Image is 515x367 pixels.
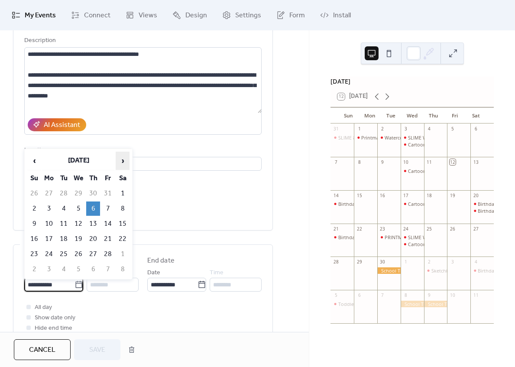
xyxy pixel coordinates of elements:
div: SLIME WORKSHOP 10:30am-12:00pm [401,134,424,141]
span: Date [147,268,160,278]
span: All day [35,302,52,313]
td: 27 [86,247,100,261]
div: Birthday 1-3pm [470,267,494,274]
td: 15 [116,217,130,231]
td: 5 [71,262,85,276]
td: 13 [86,217,100,231]
td: 25 [57,247,71,261]
div: Birthday 3:30-5:30pm [338,234,385,240]
div: Cartooning Workshop 4:30-6:00pm [408,168,486,174]
a: Install [314,3,357,27]
a: Design [166,3,214,27]
div: School Trip 10am-12pm [377,267,401,274]
div: 4 [426,126,432,132]
div: 10 [450,292,456,299]
div: 25 [426,226,432,232]
div: 12 [450,159,456,165]
div: Cartooning Workshop 4:30-6:00pm [401,141,424,148]
td: 6 [86,262,100,276]
div: 17 [403,192,409,198]
div: 13 [473,159,479,165]
div: Tue [380,107,402,124]
div: Mon [359,107,380,124]
div: 28 [333,259,339,265]
td: 18 [57,232,71,246]
td: 3 [42,201,56,216]
td: 26 [27,186,41,201]
div: 8 [356,159,363,165]
div: Wed [402,107,423,124]
div: 23 [379,226,385,232]
div: 30 [379,259,385,265]
td: 10 [42,217,56,231]
div: End date [147,256,175,266]
div: 10 [403,159,409,165]
div: 14 [333,192,339,198]
th: Th [86,171,100,185]
div: SLIME WORKSHOP 10:30am-12:00pm [408,134,489,141]
td: 31 [101,186,115,201]
div: SLIME & Stamping 11:00am-12:30pm [330,134,354,141]
div: 1 [356,126,363,132]
div: 8 [403,292,409,299]
div: 21 [333,226,339,232]
div: Cartooning Workshop 4:30-6:00pm [401,168,424,174]
span: Views [139,10,157,21]
div: Birthday 11-1pm [338,201,375,207]
td: 27 [42,186,56,201]
div: 2 [426,259,432,265]
td: 21 [101,232,115,246]
td: 1 [116,186,130,201]
div: 29 [356,259,363,265]
div: 7 [379,292,385,299]
div: 27 [473,226,479,232]
div: Toddler Workshop 9:30-11:00am [338,301,410,307]
td: 8 [116,262,130,276]
div: Cartooning Workshop 4:30-6:00pm [408,201,486,207]
div: School Trip 10am-12pm [401,301,424,307]
div: Birthday 3:30-5:30pm [330,234,354,240]
div: 4 [473,259,479,265]
th: Mo [42,171,56,185]
div: 3 [403,126,409,132]
div: 11 [473,292,479,299]
td: 11 [57,217,71,231]
td: 17 [42,232,56,246]
td: 9 [27,217,41,231]
td: 3 [42,262,56,276]
div: 9 [426,292,432,299]
td: 28 [57,186,71,201]
a: Form [270,3,311,27]
td: 2 [27,201,41,216]
div: Location [24,145,260,156]
td: 4 [57,262,71,276]
span: › [116,152,129,169]
td: 8 [116,201,130,216]
div: Birthday 11-1pm [470,201,494,207]
span: Form [289,10,305,21]
a: Connect [65,3,117,27]
div: Fri [444,107,466,124]
td: 24 [42,247,56,261]
td: 4 [57,201,71,216]
div: Cartooning Workshop 4:30-6:00pm [401,201,424,207]
div: Sun [337,107,359,124]
div: 24 [403,226,409,232]
a: My Events [5,3,62,27]
td: 20 [86,232,100,246]
div: PRINTMAKING WORKSHOP 10:30am-12:00pm [385,234,485,240]
td: 1 [116,247,130,261]
th: [DATE] [42,152,115,170]
div: 20 [473,192,479,198]
div: 31 [333,126,339,132]
div: Printmaking Workshop 10:00am-11:30am [354,134,377,141]
th: Su [27,171,41,185]
td: 6 [86,201,100,216]
div: SLIME WORKSHOP 10:30am-12:00pm [401,234,424,240]
div: AI Assistant [44,120,80,130]
span: Hide end time [35,323,72,334]
a: Views [119,3,164,27]
td: 23 [27,247,41,261]
div: 6 [473,126,479,132]
span: Show date only [35,313,75,323]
